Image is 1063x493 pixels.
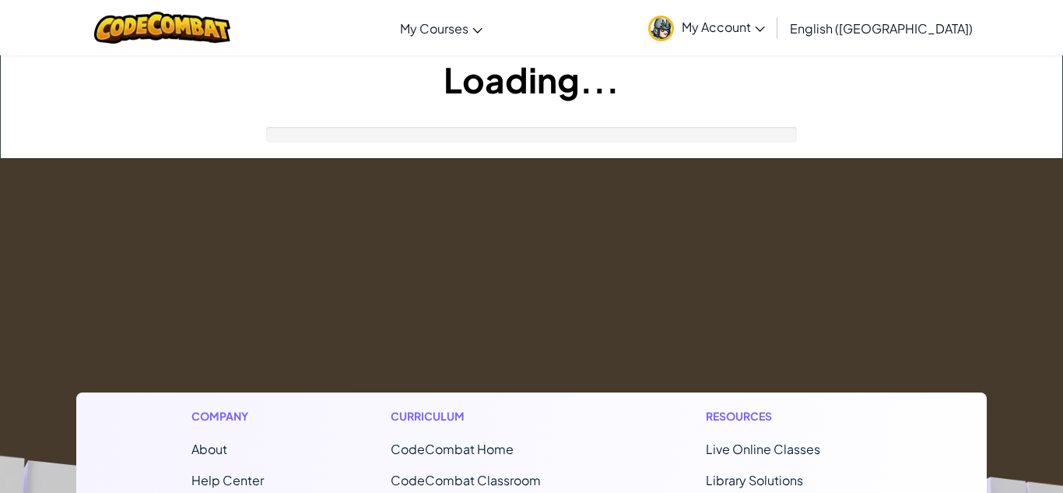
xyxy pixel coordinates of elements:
h1: Loading... [1,55,1062,104]
a: English ([GEOGRAPHIC_DATA]) [782,7,981,49]
a: My Account [640,3,773,52]
a: Help Center [191,472,264,488]
span: CodeCombat Home [391,441,514,457]
span: My Account [682,19,765,35]
a: Library Solutions [706,472,803,488]
img: avatar [648,16,674,41]
a: Live Online Classes [706,441,820,457]
a: My Courses [392,7,490,49]
h1: Company [191,408,264,424]
a: About [191,441,227,457]
a: CodeCombat Classroom [391,472,541,488]
img: CodeCombat logo [94,12,230,44]
span: English ([GEOGRAPHIC_DATA]) [790,20,973,37]
span: My Courses [400,20,468,37]
h1: Curriculum [391,408,579,424]
h1: Resources [706,408,872,424]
